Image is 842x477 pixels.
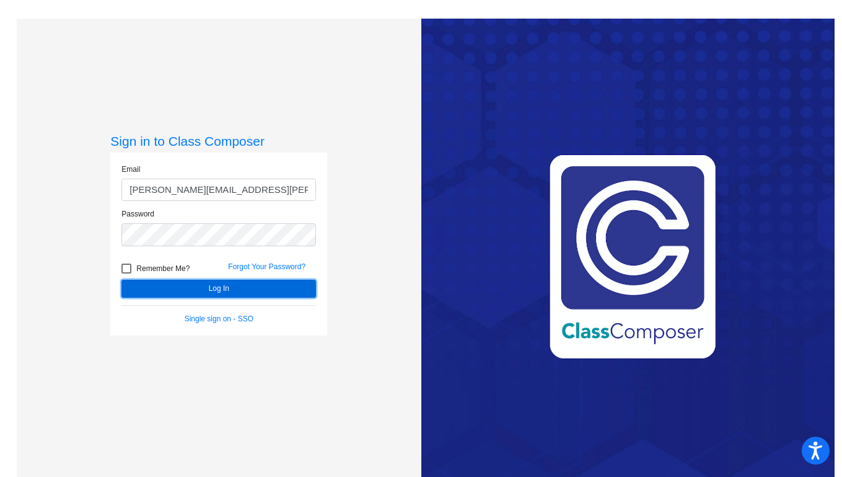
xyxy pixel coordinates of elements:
h3: Sign in to Class Composer [110,133,327,149]
a: Forgot Your Password? [228,262,305,271]
a: Single sign on - SSO [185,314,253,323]
span: Remember Me? [136,261,190,276]
label: Password [121,208,154,220]
label: Email [121,164,140,175]
button: Log In [121,280,316,298]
